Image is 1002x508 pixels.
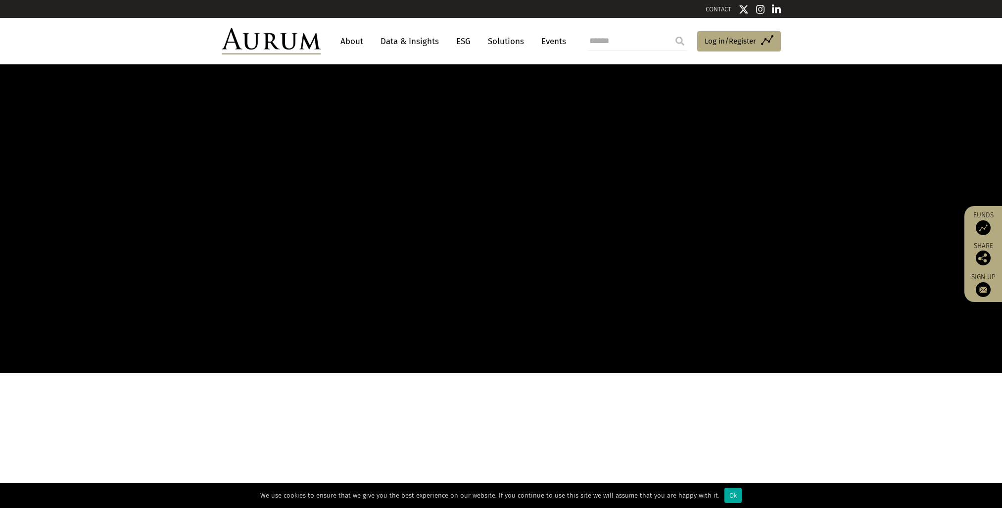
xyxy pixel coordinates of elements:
div: Ok [724,488,742,503]
a: Solutions [483,32,529,51]
img: Access Funds [976,220,991,235]
img: Aurum [222,28,321,54]
a: ESG [451,32,476,51]
a: Sign up [969,273,997,297]
div: Share [969,243,997,265]
img: Twitter icon [739,4,749,14]
a: Data & Insights [376,32,444,51]
input: Submit [670,31,690,51]
img: Sign up to our newsletter [976,282,991,297]
a: About [335,32,368,51]
img: Linkedin icon [772,4,781,14]
span: Log in/Register [705,35,756,47]
img: Share this post [976,251,991,265]
a: Log in/Register [697,31,781,52]
a: Events [536,32,566,51]
a: Funds [969,211,997,235]
img: Instagram icon [756,4,765,14]
a: CONTACT [706,5,731,13]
